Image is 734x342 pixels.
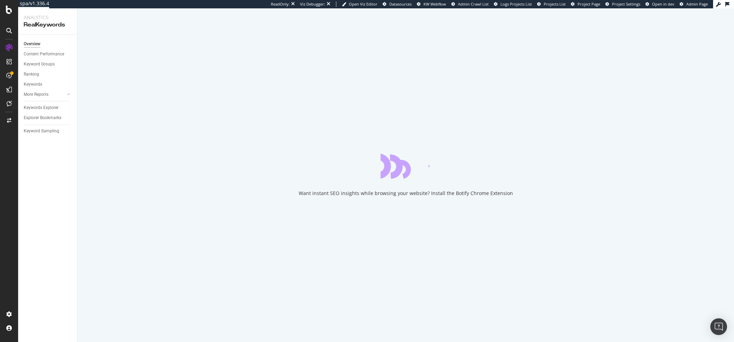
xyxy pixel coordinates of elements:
div: Open Intercom Messenger [710,318,727,335]
a: Overview [24,40,72,48]
a: Projects List [537,1,566,7]
a: Keyword Groups [24,61,72,68]
a: Content Performance [24,50,72,58]
div: Explorer Bookmarks [24,114,61,122]
a: Project Page [571,1,600,7]
div: Content Performance [24,50,64,58]
span: Open in dev [652,1,674,7]
a: Open Viz Editor [342,1,377,7]
span: KW Webflow [423,1,446,7]
a: Open in dev [645,1,674,7]
a: Admin Page [680,1,708,7]
div: More Reports [24,91,48,98]
span: Projects List [544,1,566,7]
a: Explorer Bookmarks [24,114,72,122]
div: Overview [24,40,40,48]
a: Keyword Sampling [24,127,72,135]
a: Project Settings [605,1,640,7]
div: Ranking [24,71,39,78]
div: ReadOnly: [271,1,290,7]
span: Datasources [389,1,412,7]
a: Ranking [24,71,72,78]
div: Keywords [24,81,42,88]
a: Logs Projects List [494,1,532,7]
a: Keywords [24,81,72,88]
div: Keywords Explorer [24,104,59,111]
span: Admin Page [686,1,708,7]
div: Viz Debugger: [300,1,325,7]
span: Project Page [578,1,600,7]
a: Datasources [383,1,412,7]
div: Want instant SEO insights while browsing your website? Install the Botify Chrome Extension [299,190,513,197]
span: Open Viz Editor [349,1,377,7]
div: RealKeywords [24,21,71,29]
div: Analytics [24,14,71,21]
span: Project Settings [612,1,640,7]
span: Admin Crawl List [458,1,489,7]
span: Logs Projects List [500,1,532,7]
a: KW Webflow [417,1,446,7]
div: Keyword Groups [24,61,55,68]
a: More Reports [24,91,65,98]
div: Keyword Sampling [24,127,59,135]
div: animation [381,154,431,179]
a: Admin Crawl List [451,1,489,7]
a: Keywords Explorer [24,104,72,111]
